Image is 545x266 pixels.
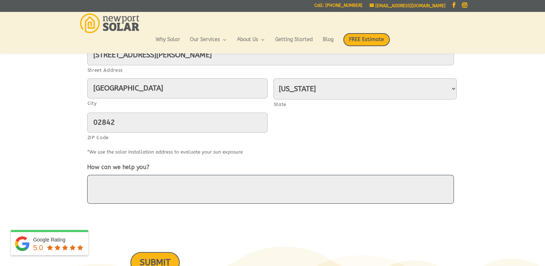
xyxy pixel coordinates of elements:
[33,236,85,243] div: Google Rating
[314,3,362,11] a: Call: [PHONE_NUMBER]
[343,33,390,46] span: FREE Estimate
[87,164,149,171] label: How can we help you?
[88,66,454,75] label: Street Address
[323,37,334,49] a: Blog
[33,244,43,252] span: 5.0
[237,37,265,49] a: About Us
[87,45,454,65] input: Enter a location
[87,146,458,157] div: *We use the solar installation address to evaluate your sun exposure
[274,100,457,109] label: State
[190,37,227,49] a: Our Services
[88,133,268,142] label: ZIP Code
[87,212,197,240] iframe: reCAPTCHA
[80,13,139,33] img: Newport Solar | Solar Energy Optimized.
[370,3,446,8] a: [EMAIL_ADDRESS][DOMAIN_NAME]
[275,37,313,49] a: Getting Started
[343,33,390,53] a: FREE Estimate
[88,99,268,108] label: City
[156,37,180,49] a: Why Solar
